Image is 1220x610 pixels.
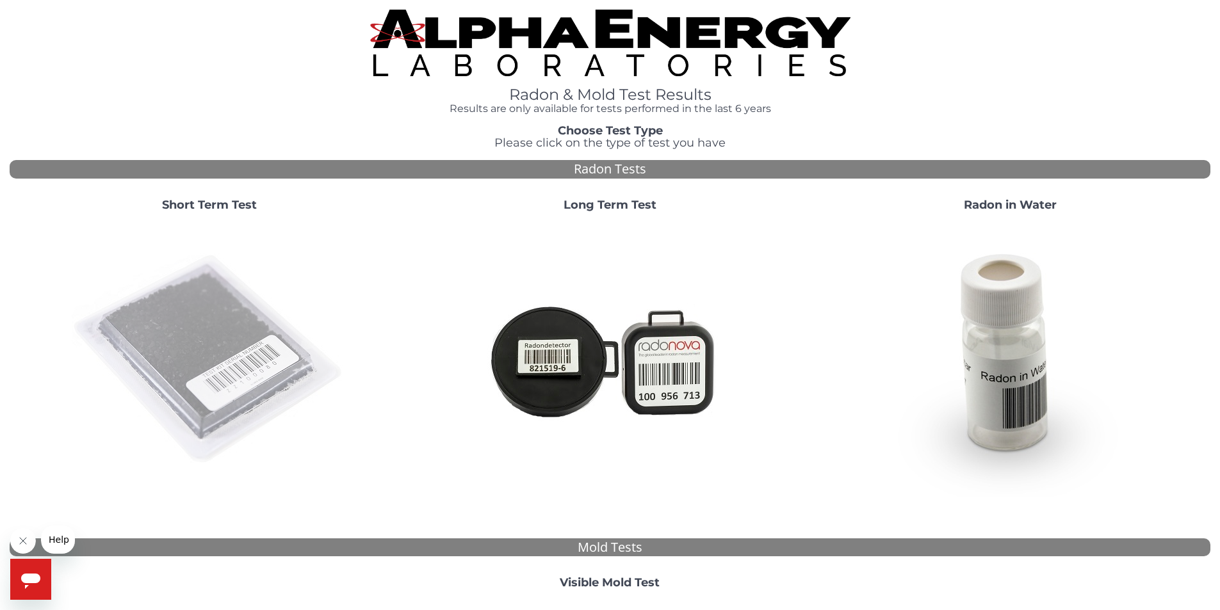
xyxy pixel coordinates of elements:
[370,10,850,76] img: TightCrop.jpg
[10,528,36,554] iframe: Close message
[162,198,257,212] strong: Short Term Test
[370,103,850,115] h4: Results are only available for tests performed in the last 6 years
[370,86,850,103] h1: Radon & Mold Test Results
[10,538,1210,557] div: Mold Tests
[564,198,656,212] strong: Long Term Test
[41,526,75,554] iframe: Message from company
[558,124,663,138] strong: Choose Test Type
[72,222,347,497] img: ShortTerm.jpg
[472,222,747,497] img: Radtrak2vsRadtrak3.jpg
[872,222,1148,497] img: RadoninWater.jpg
[560,575,660,590] strong: Visible Mold Test
[10,160,1210,179] div: Radon Tests
[494,136,726,150] span: Please click on the type of test you have
[10,559,51,600] iframe: Button to launch messaging window
[964,198,1057,212] strong: Radon in Water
